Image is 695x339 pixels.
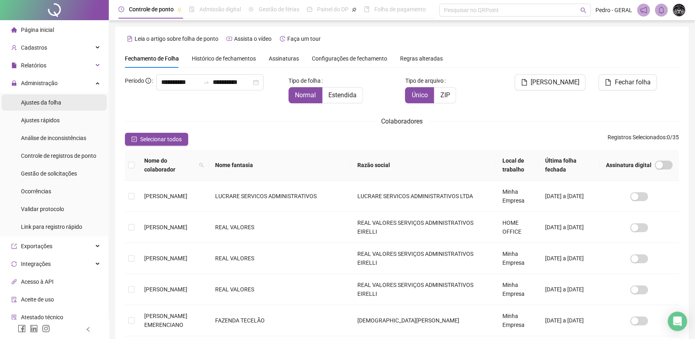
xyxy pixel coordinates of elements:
td: REAL VALORES [209,274,351,305]
span: [PERSON_NAME] [144,224,187,230]
span: book [364,6,369,12]
span: Cadastros [21,44,47,51]
span: Controle de registros de ponto [21,153,96,159]
span: [PERSON_NAME] EMERENCIANO [144,313,187,328]
span: file-done [189,6,195,12]
button: Selecionar todos [125,133,188,146]
span: notification [640,6,647,14]
span: Pedro - GERAL [595,6,632,15]
td: REAL VALORES SERVIÇOS ADMINISTRATIVOS EIRELLI [351,212,496,243]
span: linkedin [30,324,38,333]
span: Configurações de fechamento [312,56,387,61]
span: Tipo de arquivo [405,76,443,85]
span: Selecionar todos [140,135,182,144]
span: Registros Selecionados [608,134,666,140]
span: ZIP [440,91,450,99]
span: file [521,79,527,86]
span: Fechar folha [614,77,650,87]
span: Período [125,77,144,84]
span: Leia o artigo sobre folha de ponto [135,36,218,42]
span: Ocorrências [21,188,51,195]
span: Controle de ponto [129,6,174,13]
span: Análise de inconsistências [21,135,86,141]
span: : 0 / 35 [608,133,679,146]
span: Administração [21,80,58,86]
td: [DATE] a [DATE] [538,305,600,336]
span: facebook [18,324,26,333]
span: Assista o vídeo [234,36,272,42]
span: Admissão digital [199,6,241,13]
span: Faça um tour [287,36,321,42]
span: Tipo de folha [288,76,321,85]
span: Colaboradores [381,117,423,125]
td: [DATE] a [DATE] [538,181,600,212]
td: REAL VALORES SERVIÇOS ADMINISTRATIVOS EIRELLI [351,274,496,305]
span: Ajustes da folha [21,99,61,106]
span: instagram [42,324,50,333]
span: lock [11,80,17,86]
td: LUCRARE SERVICOS ADMINISTRATIVOS LTDA [351,181,496,212]
span: Normal [295,91,316,99]
span: Página inicial [21,27,54,33]
span: left [85,326,91,332]
span: Folha de pagamento [374,6,426,13]
th: Local de trabalho [496,150,538,181]
th: Razão social [351,150,496,181]
span: Regras alteradas [400,56,443,61]
span: Painel do DP [317,6,349,13]
span: Único [411,91,427,99]
span: [PERSON_NAME] [144,193,187,199]
div: Open Intercom Messenger [668,312,687,331]
span: Relatórios [21,62,46,69]
span: user-add [11,45,17,50]
img: 61831 [673,4,685,16]
span: info-circle [145,78,151,84]
span: Validar protocolo [21,206,64,212]
span: Estendida [328,91,357,99]
span: audit [11,297,17,302]
span: dashboard [307,6,312,12]
span: Ajustes rápidos [21,117,60,123]
button: Fechar folha [598,74,657,90]
span: clock-circle [118,6,124,12]
span: check-square [131,136,137,142]
td: FAZENDA TECELÃO [209,305,351,336]
span: sync [11,261,17,267]
td: [DATE] a [DATE] [538,274,600,305]
span: Link para registro rápido [21,224,82,230]
span: solution [11,314,17,320]
span: file-text [127,36,133,42]
span: Assinatura digital [606,161,651,169]
span: youtube [226,36,232,42]
td: [DEMOGRAPHIC_DATA][PERSON_NAME] [351,305,496,336]
span: [PERSON_NAME] [144,255,187,262]
span: Atestado técnico [21,314,63,320]
span: Acesso à API [21,278,54,285]
span: Exportações [21,243,52,249]
td: REAL VALORES [209,243,351,274]
span: [PERSON_NAME] [144,286,187,293]
span: history [280,36,285,42]
td: [DATE] a [DATE] [538,243,600,274]
span: Nome do colaborador [144,156,196,174]
td: Minha Empresa [496,181,538,212]
span: api [11,279,17,285]
td: Minha Empresa [496,274,538,305]
span: Gestão de férias [259,6,299,13]
span: search [199,163,204,167]
span: sun [248,6,254,12]
span: [PERSON_NAME] [531,77,579,87]
td: HOME OFFICE [496,212,538,243]
span: pushpin [352,7,357,12]
span: to [203,79,210,86]
span: bell [658,6,665,14]
td: [DATE] a [DATE] [538,212,600,243]
th: Última folha fechada [538,150,600,181]
span: Histórico de fechamentos [192,55,256,62]
span: search [197,155,205,176]
span: Integrações [21,261,51,267]
span: home [11,27,17,33]
td: REAL VALORES SERVIÇOS ADMINISTRATIVOS EIRELLI [351,243,496,274]
span: swap-right [203,79,210,86]
span: export [11,243,17,249]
